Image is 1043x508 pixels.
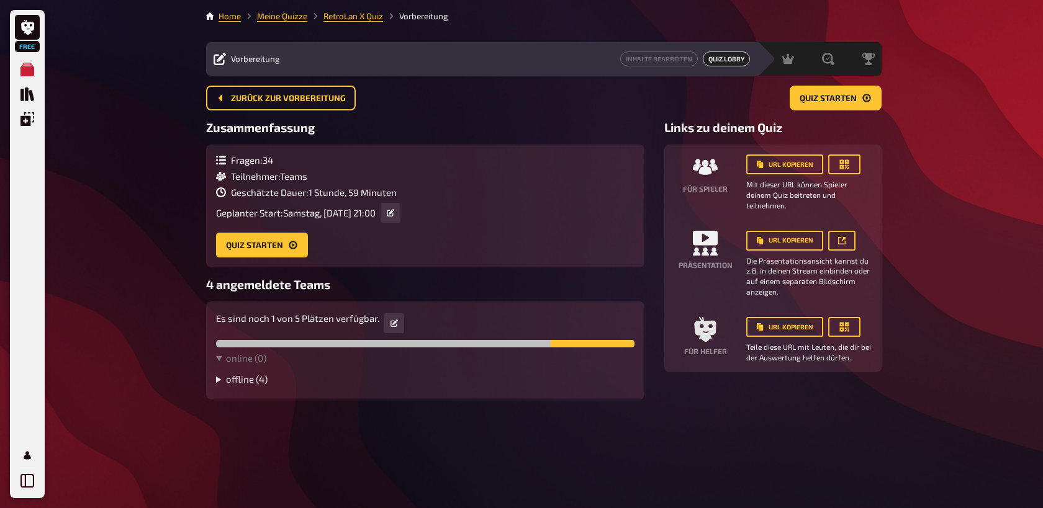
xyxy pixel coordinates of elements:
[216,203,400,223] div: Geplanter Start : Samstag, [DATE] 21:00
[664,120,882,135] h3: Links zu deinem Quiz
[800,94,857,103] span: Quiz starten
[219,10,241,22] li: Home
[206,120,644,135] h3: Zusammenfassung
[746,317,823,337] button: URL kopieren
[216,352,634,363] summary: online (0)
[746,231,823,251] button: URL kopieren
[746,154,823,174] button: URL kopieren
[15,443,40,468] a: Mein Konto
[703,51,750,66] span: Quiz Lobby
[746,256,872,297] small: Die Präsentationsansicht kannst du z.B. in deinen Stream einbinden oder auf einem separaten Bilds...
[790,86,882,110] button: Quiz starten
[307,10,383,22] li: RetroLan X Quiz
[231,187,397,198] span: Geschätzte Dauer : 1 Stunde, 59 Minuten
[257,11,307,21] a: Meine Quizze
[231,171,307,182] span: Teilnehmer : Teams
[746,342,872,363] small: Teile diese URL mit Leuten, die dir bei der Auswertung helfen dürfen.
[383,10,448,22] li: Vorbereitung
[15,107,40,131] a: Einblendungen
[15,82,40,107] a: Quiz Sammlung
[323,11,383,21] a: RetroLan X Quiz
[206,277,644,292] h3: 4 angemeldete Teams
[216,154,400,166] div: Fragen : 34
[216,311,379,326] p: Es sind noch 1 von 5 Plätzen verfügbar.
[620,51,698,66] a: Inhalte Bearbeiten
[746,179,872,210] small: Mit dieser URL können Spieler deinem Quiz beitreten und teilnehmen.
[15,57,40,82] a: Meine Quizze
[216,373,634,385] summary: offline (4)
[241,10,307,22] li: Meine Quizze
[683,184,728,193] h4: Für Spieler
[679,261,733,269] h4: Präsentation
[231,94,346,103] span: Zurück zur Vorbereitung
[206,86,356,110] button: Zurück zur Vorbereitung
[231,54,280,64] span: Vorbereitung
[219,11,241,21] a: Home
[16,43,38,50] span: Free
[216,233,308,257] button: Quiz starten
[684,347,727,355] h4: Für Helfer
